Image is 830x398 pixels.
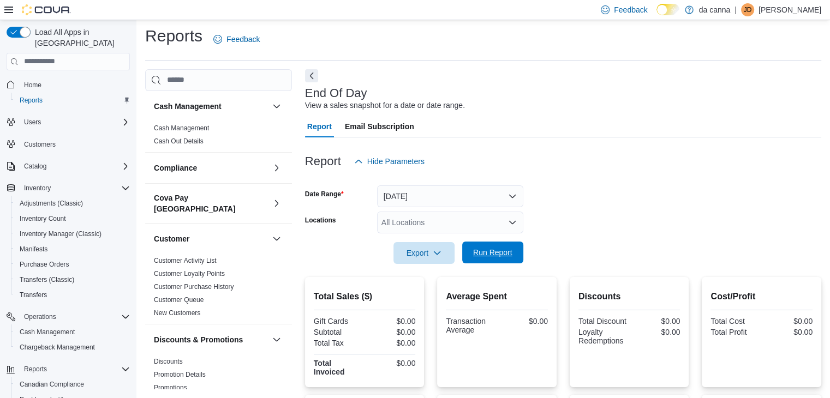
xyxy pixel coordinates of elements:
[20,160,130,173] span: Catalog
[15,378,130,391] span: Canadian Compliance
[15,227,130,240] span: Inventory Manager (Classic)
[393,242,455,264] button: Export
[656,15,657,16] span: Dark Mode
[154,233,189,244] h3: Customer
[699,3,731,16] p: da canna
[710,317,759,325] div: Total Cost
[154,137,204,145] a: Cash Out Details
[307,116,332,137] span: Report
[314,328,362,336] div: Subtotal
[20,182,55,195] button: Inventory
[744,3,752,16] span: JD
[578,290,680,303] h2: Discounts
[314,359,345,376] strong: Total Invoiced
[15,378,88,391] a: Canadian Compliance
[15,197,130,210] span: Adjustments (Classic)
[270,232,283,245] button: Customer
[305,155,341,168] h3: Report
[24,140,56,149] span: Customers
[154,257,217,264] a: Customer Activity List
[11,226,134,242] button: Inventory Manager (Classic)
[20,214,66,223] span: Inventory Count
[270,161,283,174] button: Compliance
[11,211,134,226] button: Inventory Count
[741,3,754,16] div: Jp Ding
[154,192,268,214] button: Cova Pay [GEOGRAPHIC_DATA]
[2,114,134,130] button: Users
[24,118,41,126] span: Users
[22,4,71,15] img: Cova
[154,371,206,378] a: Promotion Details
[20,182,130,195] span: Inventory
[15,288,51,301] a: Transfers
[578,328,627,345] div: Loyalty Redemptions
[631,328,680,336] div: $0.00
[11,196,134,211] button: Adjustments (Classic)
[209,28,264,50] a: Feedback
[15,94,47,107] a: Reports
[15,325,79,339] a: Cash Management
[24,162,46,171] span: Catalog
[24,81,41,89] span: Home
[20,137,130,151] span: Customers
[11,324,134,340] button: Cash Management
[367,328,415,336] div: $0.00
[11,377,134,392] button: Canadian Compliance
[154,283,234,291] a: Customer Purchase History
[314,290,416,303] h2: Total Sales ($)
[2,159,134,174] button: Catalog
[226,34,260,45] span: Feedback
[20,116,130,129] span: Users
[270,333,283,346] button: Discounts & Promotions
[154,233,268,244] button: Customer
[20,310,61,323] button: Operations
[15,341,130,354] span: Chargeback Management
[656,4,679,15] input: Dark Mode
[710,328,759,336] div: Total Profit
[15,341,99,354] a: Chargeback Management
[11,272,134,287] button: Transfers (Classic)
[15,258,130,271] span: Purchase Orders
[145,25,202,47] h1: Reports
[367,156,425,167] span: Hide Parameters
[508,218,517,227] button: Open list of options
[15,273,130,286] span: Transfers (Classic)
[24,365,47,373] span: Reports
[15,212,70,225] a: Inventory Count
[154,162,268,173] button: Compliance
[764,317,813,325] div: $0.00
[15,243,52,256] a: Manifests
[400,242,448,264] span: Export
[367,317,415,325] div: $0.00
[24,312,56,321] span: Operations
[2,77,134,93] button: Home
[20,310,130,323] span: Operations
[764,328,813,336] div: $0.00
[20,245,47,254] span: Manifests
[31,27,130,49] span: Load All Apps in [GEOGRAPHIC_DATA]
[305,190,344,198] label: Date Range
[2,361,134,377] button: Reports
[15,258,74,271] a: Purchase Orders
[735,3,737,16] p: |
[15,243,130,256] span: Manifests
[270,197,283,210] button: Cova Pay [GEOGRAPHIC_DATA]
[20,328,75,336] span: Cash Management
[446,290,548,303] h2: Average Spent
[2,136,134,152] button: Customers
[2,180,134,196] button: Inventory
[154,384,187,391] a: Promotions
[154,334,243,345] h3: Discounts & Promotions
[20,79,46,92] a: Home
[20,343,95,352] span: Chargeback Management
[305,100,465,111] div: View a sales snapshot for a date or date range.
[20,260,69,269] span: Purchase Orders
[24,184,51,192] span: Inventory
[20,116,45,129] button: Users
[154,162,197,173] h3: Compliance
[20,230,101,238] span: Inventory Manager (Classic)
[20,160,51,173] button: Catalog
[614,4,647,15] span: Feedback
